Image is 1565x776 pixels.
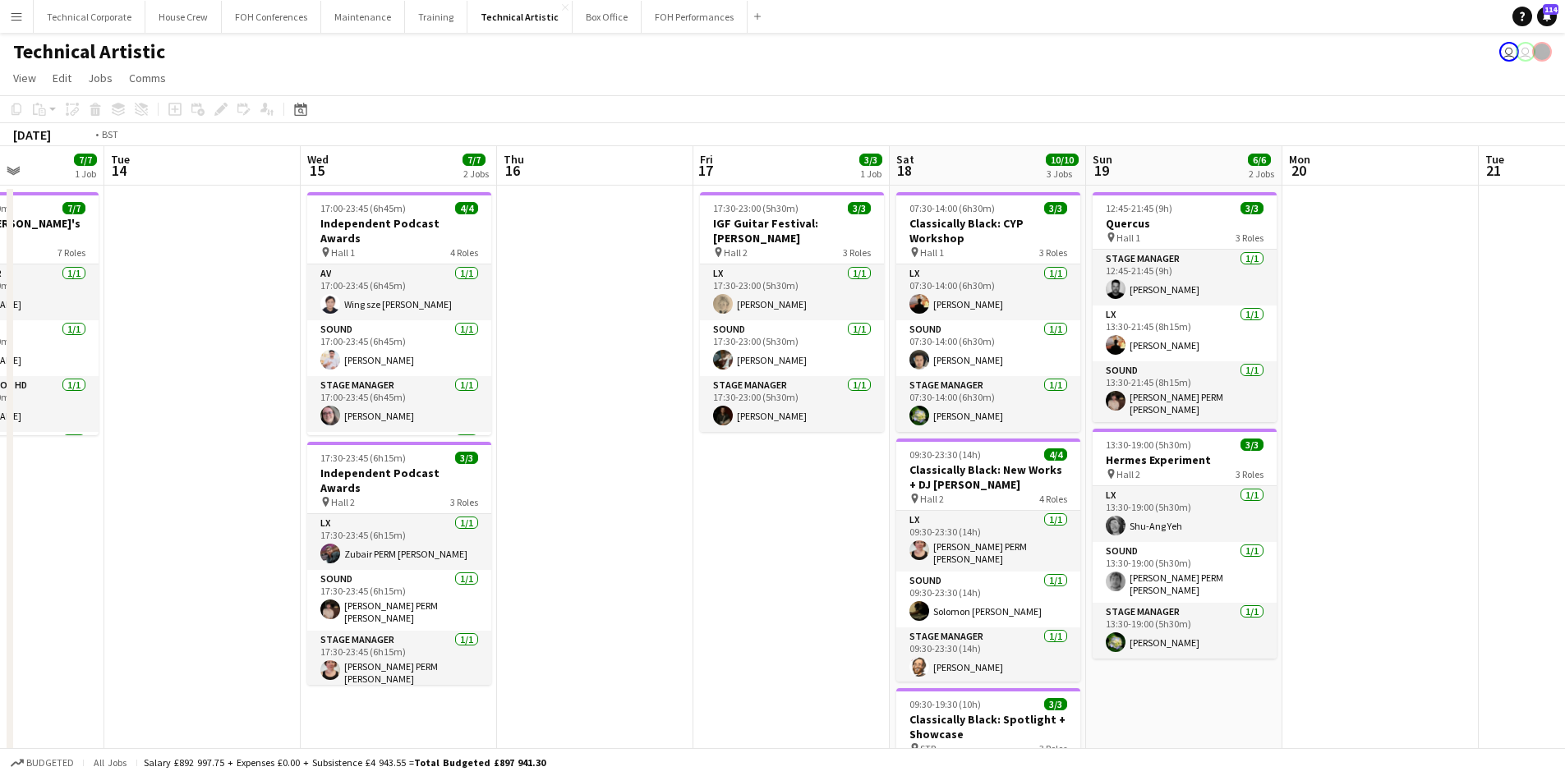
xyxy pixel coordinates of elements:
[222,1,321,33] button: FOH Conferences
[414,756,545,769] span: Total Budgeted £897 941.30
[573,1,642,33] button: Box Office
[13,126,51,143] div: [DATE]
[102,128,118,140] div: BST
[144,756,545,769] div: Salary £892 997.75 + Expenses £0.00 + Subsistence £4 943.55 =
[26,757,74,769] span: Budgeted
[46,67,78,89] a: Edit
[88,71,113,85] span: Jobs
[13,39,165,64] h1: Technical Artistic
[1537,7,1557,26] a: 114
[7,67,43,89] a: View
[321,1,405,33] button: Maintenance
[1532,42,1552,62] app-user-avatar: Gabrielle Barr
[34,1,145,33] button: Technical Corporate
[1499,42,1519,62] app-user-avatar: Abby Hubbard
[1516,42,1535,62] app-user-avatar: Nathan PERM Birdsall
[642,1,748,33] button: FOH Performances
[405,1,467,33] button: Training
[90,756,130,769] span: All jobs
[8,754,76,772] button: Budgeted
[1543,4,1558,15] span: 114
[467,1,573,33] button: Technical Artistic
[122,67,173,89] a: Comms
[145,1,222,33] button: House Crew
[13,71,36,85] span: View
[81,67,119,89] a: Jobs
[53,71,71,85] span: Edit
[129,71,166,85] span: Comms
